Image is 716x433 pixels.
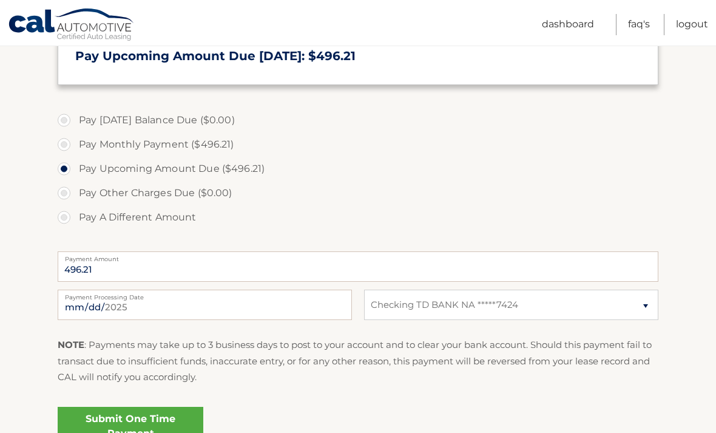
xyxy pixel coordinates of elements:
[58,290,352,299] label: Payment Processing Date
[676,14,708,35] a: Logout
[75,49,641,64] h3: Pay Upcoming Amount Due [DATE]: $496.21
[58,339,84,350] strong: NOTE
[8,8,135,43] a: Cal Automotive
[628,14,650,35] a: FAQ's
[58,205,658,230] label: Pay A Different Amount
[58,157,658,181] label: Pay Upcoming Amount Due ($496.21)
[58,108,658,132] label: Pay [DATE] Balance Due ($0.00)
[58,251,658,261] label: Payment Amount
[542,14,594,35] a: Dashboard
[58,132,658,157] label: Pay Monthly Payment ($496.21)
[58,251,658,282] input: Payment Amount
[58,337,658,385] p: : Payments may take up to 3 business days to post to your account and to clear your bank account....
[58,181,658,205] label: Pay Other Charges Due ($0.00)
[58,290,352,320] input: Payment Date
